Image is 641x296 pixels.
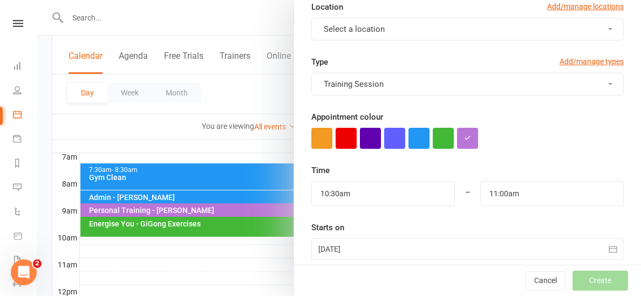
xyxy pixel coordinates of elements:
[311,73,624,95] button: Training Session
[547,1,624,12] a: Add/manage locations
[13,225,37,249] a: Product Sales
[33,259,42,268] span: 2
[311,1,343,13] label: Location
[324,24,385,34] span: Select a location
[560,56,624,67] a: Add/manage types
[11,259,37,285] iframe: Intercom live chat
[324,79,384,89] span: Training Session
[311,56,328,68] label: Type
[525,271,566,291] button: Cancel
[454,181,481,206] div: –
[13,104,37,128] a: Calendar
[311,111,383,123] label: Appointment colour
[13,128,37,152] a: Payments
[13,55,37,79] a: Dashboard
[311,18,624,40] button: Select a location
[311,164,330,177] label: Time
[13,152,37,176] a: Reports
[13,79,37,104] a: People
[311,221,344,234] label: Starts on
